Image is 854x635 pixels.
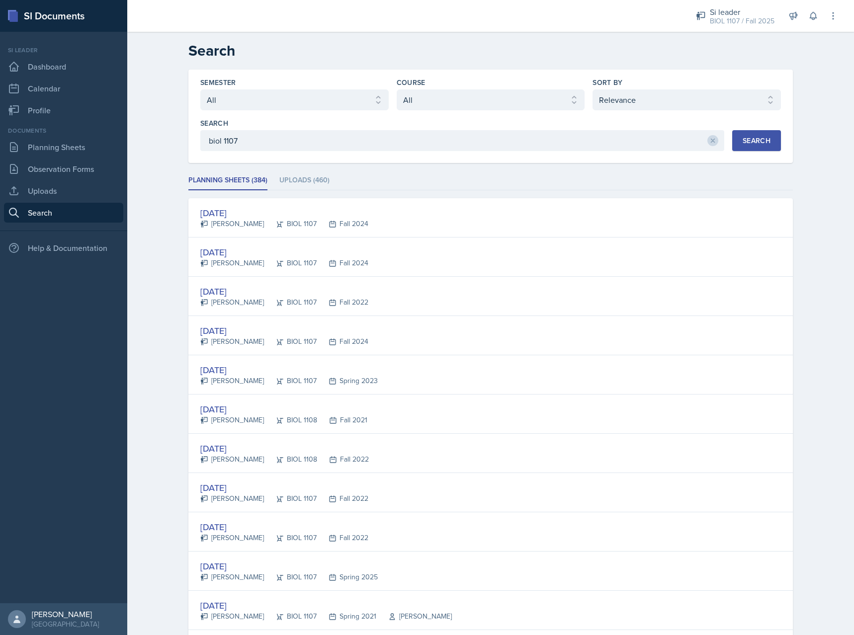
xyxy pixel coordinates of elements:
label: Sort By [593,78,622,87]
label: Course [397,78,426,87]
div: [DATE] [200,402,367,416]
a: Profile [4,100,123,120]
div: Si leader [710,6,774,18]
div: Spring 2023 [317,376,378,386]
div: [PERSON_NAME] [200,572,264,582]
div: BIOL 1107 [264,219,317,229]
a: Search [4,203,123,223]
div: Help & Documentation [4,238,123,258]
div: [PERSON_NAME] [376,611,452,622]
div: BIOL 1108 [264,454,317,465]
div: [PERSON_NAME] [200,297,264,308]
div: [DATE] [200,245,368,259]
a: Observation Forms [4,159,123,179]
div: Fall 2024 [317,258,368,268]
div: BIOL 1107 [264,336,317,347]
div: Fall 2022 [317,454,369,465]
button: Search [732,130,781,151]
a: Uploads [4,181,123,201]
a: Planning Sheets [4,137,123,157]
div: BIOL 1107 [264,376,317,386]
div: [PERSON_NAME] [200,533,264,543]
input: Enter search phrase [200,130,724,151]
div: [PERSON_NAME] [200,611,264,622]
div: [DATE] [200,481,368,494]
div: [DATE] [200,363,378,377]
a: Calendar [4,79,123,98]
div: [GEOGRAPHIC_DATA] [32,619,99,629]
div: [PERSON_NAME] [200,493,264,504]
div: Documents [4,126,123,135]
div: BIOL 1108 [264,415,317,425]
label: Semester [200,78,236,87]
div: [PERSON_NAME] [200,454,264,465]
div: [DATE] [200,324,368,337]
div: BIOL 1107 [264,533,317,543]
li: Planning Sheets (384) [188,171,267,190]
div: [PERSON_NAME] [200,219,264,229]
div: Fall 2024 [317,219,368,229]
div: Spring 2021 [317,611,376,622]
div: Fall 2022 [317,533,368,543]
div: Si leader [4,46,123,55]
div: [DATE] [200,442,369,455]
div: [PERSON_NAME] [32,609,99,619]
h2: Search [188,42,793,60]
div: Search [743,137,770,145]
div: BIOL 1107 [264,297,317,308]
div: BIOL 1107 [264,493,317,504]
div: Fall 2022 [317,493,368,504]
div: Fall 2022 [317,297,368,308]
div: [DATE] [200,599,452,612]
div: [PERSON_NAME] [200,415,264,425]
div: [PERSON_NAME] [200,376,264,386]
div: [DATE] [200,520,368,534]
li: Uploads (460) [279,171,330,190]
div: [DATE] [200,559,378,573]
div: Fall 2021 [317,415,367,425]
div: BIOL 1107 [264,258,317,268]
div: Spring 2025 [317,572,378,582]
div: [DATE] [200,285,368,298]
div: [PERSON_NAME] [200,336,264,347]
a: Dashboard [4,57,123,77]
div: BIOL 1107 [264,572,317,582]
div: [DATE] [200,206,368,220]
div: BIOL 1107 [264,611,317,622]
div: BIOL 1107 / Fall 2025 [710,16,774,26]
label: Search [200,118,228,128]
div: Fall 2024 [317,336,368,347]
div: [PERSON_NAME] [200,258,264,268]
